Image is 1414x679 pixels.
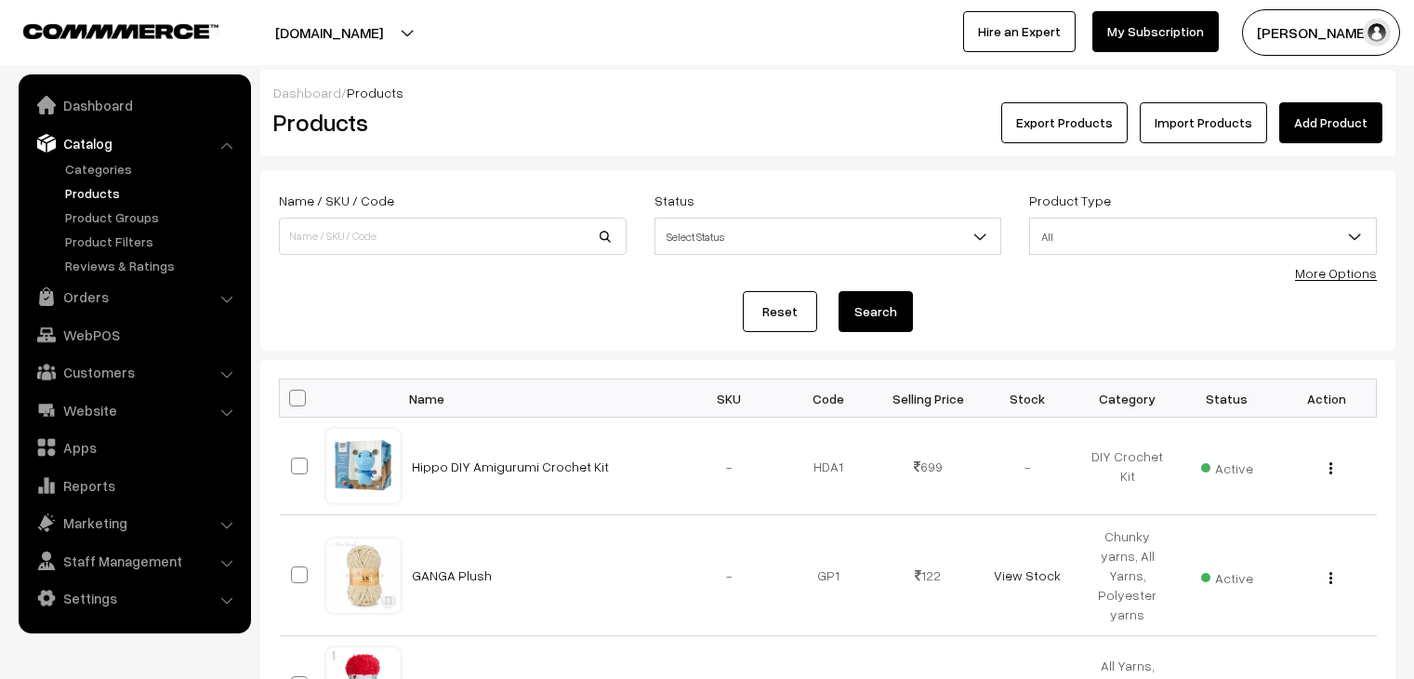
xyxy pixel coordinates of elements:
span: Select Status [654,218,1002,255]
input: Name / SKU / Code [279,218,627,255]
th: Category [1077,379,1177,418]
td: 122 [879,515,978,636]
td: 699 [879,418,978,515]
td: - [978,418,1077,515]
th: SKU [680,379,779,418]
img: Menu [1329,462,1332,474]
a: Products [60,183,244,203]
a: Hire an Expert [963,11,1076,52]
span: All [1030,220,1376,253]
a: Customers [23,355,244,389]
label: Status [654,191,694,210]
td: HDA1 [779,418,879,515]
a: Reset [743,291,817,332]
h2: Products [273,108,625,137]
a: Marketing [23,506,244,539]
a: Orders [23,280,244,313]
div: / [273,83,1382,102]
th: Selling Price [879,379,978,418]
a: Import Products [1140,102,1267,143]
span: Active [1201,564,1253,588]
a: GANGA Plush [412,567,492,583]
th: Stock [978,379,1077,418]
label: Name / SKU / Code [279,191,394,210]
a: WebPOS [23,318,244,352]
a: Website [23,393,244,427]
label: Product Type [1029,191,1111,210]
a: Apps [23,431,244,464]
a: My Subscription [1092,11,1219,52]
a: View Stock [994,567,1061,583]
a: Dashboard [23,88,244,122]
a: Reviews & Ratings [60,256,244,275]
a: Product Filters [60,232,244,251]
a: Categories [60,159,244,179]
a: Product Groups [60,207,244,227]
a: Reports [23,469,244,502]
span: Active [1201,454,1253,478]
td: GP1 [779,515,879,636]
span: Products [347,85,403,100]
a: More Options [1295,265,1377,281]
button: Export Products [1001,102,1128,143]
td: DIY Crochet Kit [1077,418,1177,515]
span: All [1029,218,1377,255]
button: [DOMAIN_NAME] [210,9,448,56]
td: - [680,515,779,636]
a: COMMMERCE [23,19,186,41]
a: Add Product [1279,102,1382,143]
img: COMMMERCE [23,24,218,38]
span: Select Status [655,220,1001,253]
th: Action [1276,379,1376,418]
img: Menu [1329,572,1332,584]
a: Catalog [23,126,244,160]
a: Settings [23,581,244,615]
button: Search [839,291,913,332]
a: Hippo DIY Amigurumi Crochet Kit [412,459,609,474]
th: Status [1177,379,1276,418]
a: Staff Management [23,544,244,578]
td: - [680,418,779,515]
th: Name [401,379,680,418]
th: Code [779,379,879,418]
img: user [1363,19,1391,47]
button: [PERSON_NAME]… [1242,9,1400,56]
td: Chunky yarns, All Yarns, Polyester yarns [1077,515,1177,636]
a: Dashboard [273,85,341,100]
